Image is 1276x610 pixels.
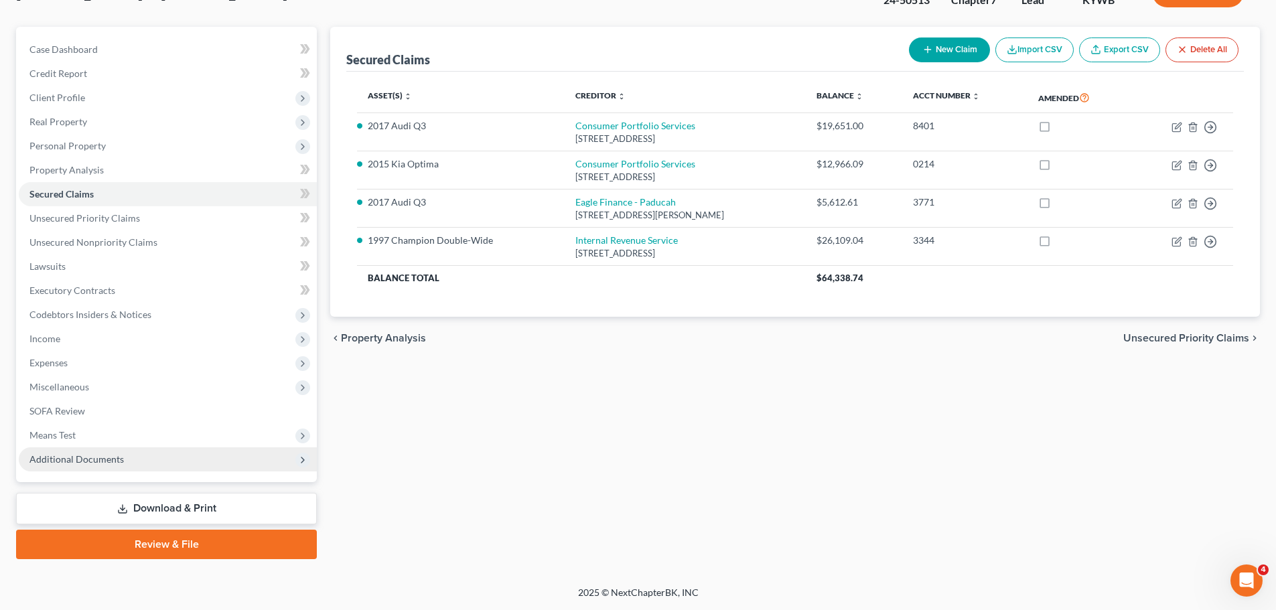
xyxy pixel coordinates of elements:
[817,196,892,209] div: $5,612.61
[19,279,317,303] a: Executory Contracts
[1123,333,1249,344] span: Unsecured Priority Claims
[995,37,1074,62] button: Import CSV
[1027,82,1131,113] th: Amended
[29,212,140,224] span: Unsecured Priority Claims
[29,357,68,368] span: Expenses
[1258,564,1269,575] span: 4
[913,196,1017,209] div: 3771
[913,90,980,100] a: Acct Number unfold_more
[29,333,60,344] span: Income
[29,92,85,103] span: Client Profile
[1249,333,1260,344] i: chevron_right
[19,37,317,62] a: Case Dashboard
[404,92,412,100] i: unfold_more
[16,493,317,524] a: Download & Print
[575,247,794,260] div: [STREET_ADDRESS]
[575,120,695,131] a: Consumer Portfolio Services
[29,68,87,79] span: Credit Report
[817,234,892,247] div: $26,109.04
[909,37,990,62] button: New Claim
[1230,564,1263,597] iframe: Intercom live chat
[913,234,1017,247] div: 3344
[368,196,554,209] li: 2017 Audi Q3
[817,273,863,283] span: $64,338.74
[16,530,317,559] a: Review & File
[29,116,87,127] span: Real Property
[19,206,317,230] a: Unsecured Priority Claims
[29,405,85,416] span: SOFA Review
[575,209,794,222] div: [STREET_ADDRESS][PERSON_NAME]
[368,234,554,247] li: 1997 Champion Double-Wide
[19,62,317,86] a: Credit Report
[29,44,98,55] span: Case Dashboard
[19,230,317,254] a: Unsecured Nonpriority Claims
[330,333,426,344] button: chevron_left Property Analysis
[29,453,124,465] span: Additional Documents
[29,140,106,151] span: Personal Property
[575,171,794,183] div: [STREET_ADDRESS]
[817,90,863,100] a: Balance unfold_more
[330,333,341,344] i: chevron_left
[257,586,1020,610] div: 2025 © NextChapterBK, INC
[19,254,317,279] a: Lawsuits
[368,157,554,171] li: 2015 Kia Optima
[575,196,676,208] a: Eagle Finance - Paducah
[575,158,695,169] a: Consumer Portfolio Services
[817,157,892,171] div: $12,966.09
[972,92,980,100] i: unfold_more
[368,119,554,133] li: 2017 Audi Q3
[19,158,317,182] a: Property Analysis
[817,119,892,133] div: $19,651.00
[29,309,151,320] span: Codebtors Insiders & Notices
[29,164,104,175] span: Property Analysis
[575,133,794,145] div: [STREET_ADDRESS]
[341,333,426,344] span: Property Analysis
[357,266,805,290] th: Balance Total
[368,90,412,100] a: Asset(s) unfold_more
[19,399,317,423] a: SOFA Review
[1165,37,1238,62] button: Delete All
[575,90,626,100] a: Creditor unfold_more
[29,285,115,296] span: Executory Contracts
[29,260,66,272] span: Lawsuits
[346,52,430,68] div: Secured Claims
[29,236,157,248] span: Unsecured Nonpriority Claims
[855,92,863,100] i: unfold_more
[575,234,678,246] a: Internal Revenue Service
[913,157,1017,171] div: 0214
[29,429,76,441] span: Means Test
[19,182,317,206] a: Secured Claims
[29,188,94,200] span: Secured Claims
[29,381,89,392] span: Miscellaneous
[1123,333,1260,344] button: Unsecured Priority Claims chevron_right
[913,119,1017,133] div: 8401
[618,92,626,100] i: unfold_more
[1079,37,1160,62] a: Export CSV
